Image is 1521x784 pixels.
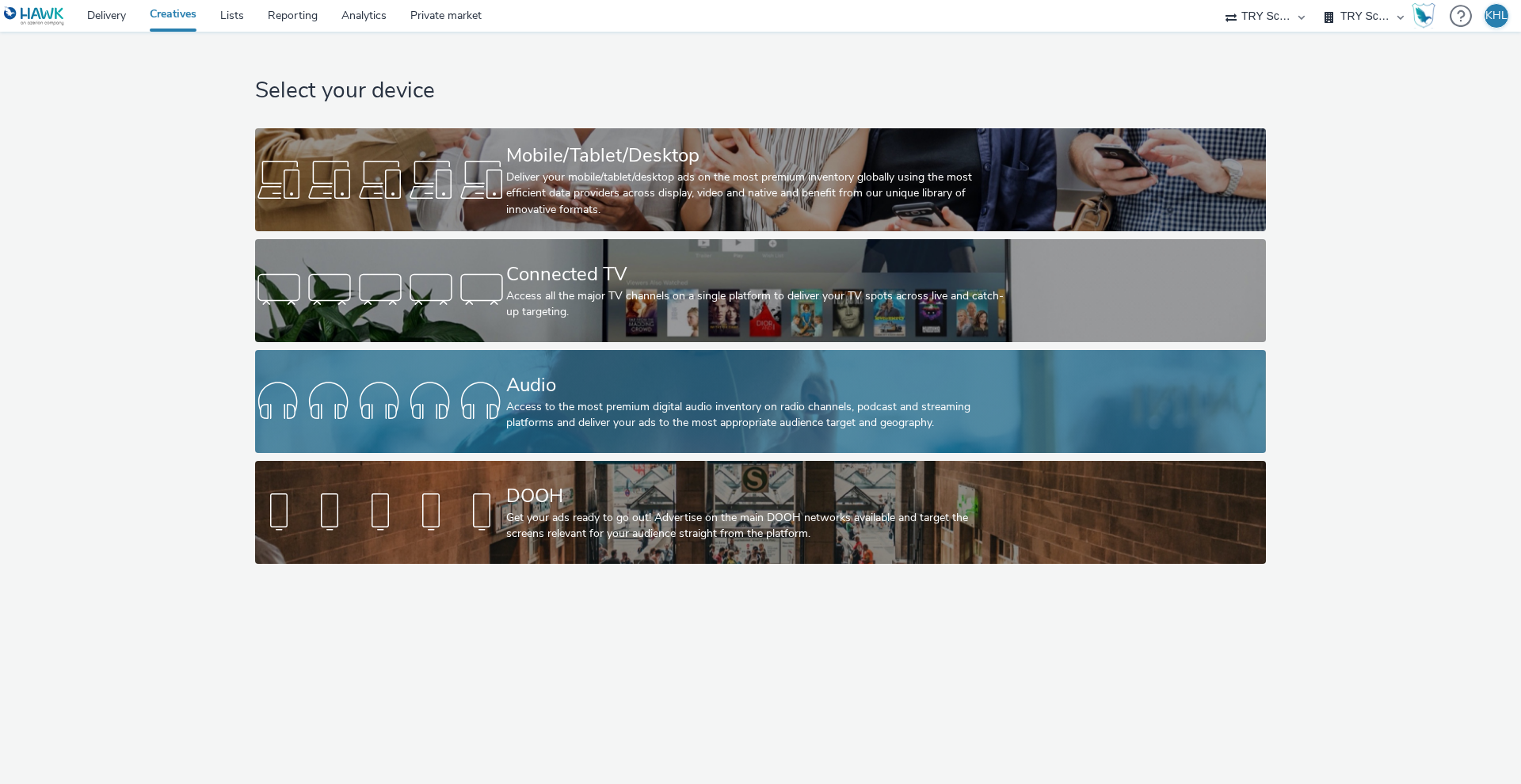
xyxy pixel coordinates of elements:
[255,350,1265,453] a: AudioAccess to the most premium digital audio inventory on radio channels, podcast and streaming ...
[506,261,1008,288] div: Connected TV
[1485,4,1508,28] div: KHL
[506,399,1008,432] div: Access to the most premium digital audio inventory on radio channels, podcast and streaming platf...
[506,288,1008,321] div: Access all the major TV channels on a single platform to deliver your TV spots across live and ca...
[506,142,1008,169] div: Mobile/Tablet/Desktop
[255,239,1265,342] a: Connected TVAccess all the major TV channels on a single platform to deliver your TV spots across...
[255,128,1265,231] a: Mobile/Tablet/DesktopDeliver your mobile/tablet/desktop ads on the most premium inventory globall...
[1412,3,1435,29] img: Hawk Academy
[506,371,1008,399] div: Audio
[506,510,1008,542] div: Get your ads ready to go out! Advertise on the main DOOH networks available and target the screen...
[4,6,65,26] img: undefined Logo
[1412,3,1442,29] a: Hawk Academy
[506,169,1008,218] div: Deliver your mobile/tablet/desktop ads on the most premium inventory globally using the most effi...
[506,482,1008,510] div: DOOH
[255,76,1265,106] h1: Select your device
[255,461,1265,564] a: DOOHGet your ads ready to go out! Advertise on the main DOOH networks available and target the sc...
